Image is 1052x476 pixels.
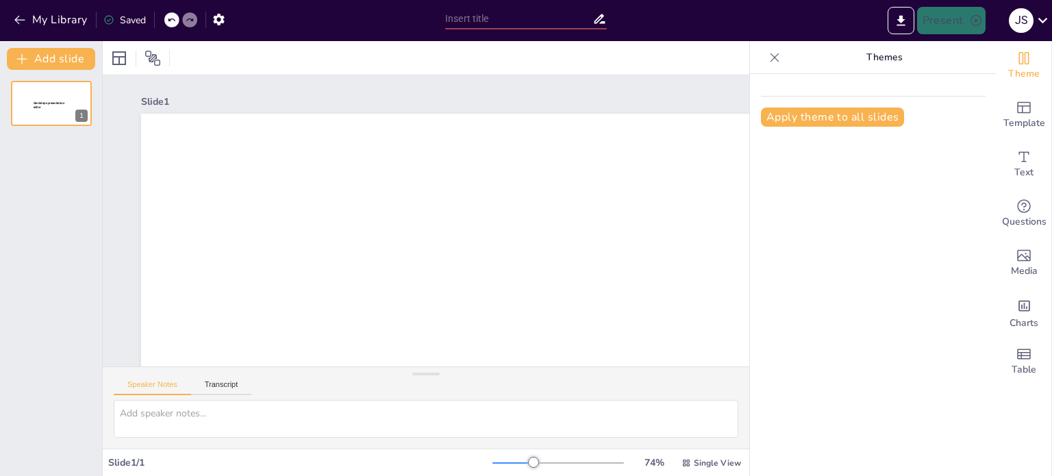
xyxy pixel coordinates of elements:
div: Add images, graphics, shapes or video [997,238,1051,288]
span: Position [145,50,161,66]
div: Slide 1 [141,95,960,108]
span: Sendsteps presentation editor [34,101,64,109]
button: Speaker Notes [114,380,191,395]
span: Template [1003,116,1045,131]
div: Saved [103,14,146,27]
span: Charts [1010,316,1038,331]
span: Theme [1008,66,1040,82]
button: Apply theme to all slides [761,108,904,127]
div: Add a table [997,337,1051,386]
input: Insert title [445,9,592,29]
div: 1 [75,110,88,122]
div: Slide 1 / 1 [108,456,492,469]
div: Add text boxes [997,140,1051,189]
span: Table [1012,362,1036,377]
p: Themes [786,41,983,74]
div: Add ready made slides [997,90,1051,140]
button: J S [1009,7,1034,34]
button: Add slide [7,48,95,70]
div: J S [1009,8,1034,33]
div: 74 % [638,456,671,469]
div: Sendsteps presentation editor1 [11,81,92,126]
button: My Library [10,9,93,31]
div: Change the overall theme [997,41,1051,90]
button: Export to PowerPoint [888,7,914,34]
div: Get real-time input from your audience [997,189,1051,238]
div: Layout [108,47,130,69]
span: Text [1014,165,1034,180]
span: Single View [694,458,741,468]
button: Transcript [191,380,252,395]
span: Media [1011,264,1038,279]
span: Questions [1002,214,1047,229]
button: Present [917,7,986,34]
div: Add charts and graphs [997,288,1051,337]
span: Sendsteps presentation editor [408,363,780,453]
